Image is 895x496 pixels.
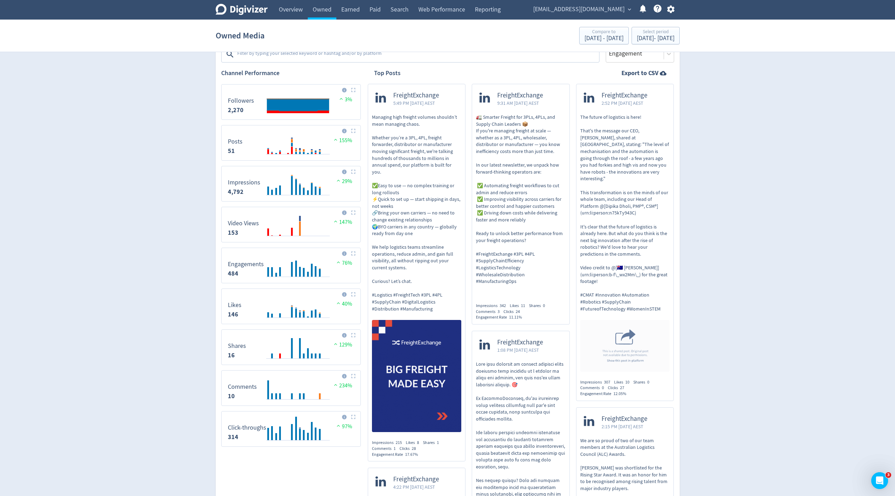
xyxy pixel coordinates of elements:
[228,147,235,155] strong: 51
[621,69,658,78] strong: Export to CSV
[602,415,647,423] span: FreightExchange
[228,424,266,432] dt: Click-throughs
[393,100,439,107] span: 5:49 PM [DATE] AEST
[372,446,400,452] div: Comments
[372,452,422,458] div: Engagement Rate
[335,423,352,430] span: 97%
[335,178,342,183] img: positive-performance.svg
[332,341,339,347] img: positive-performance.svg
[351,88,356,92] img: Placeholder
[576,84,674,373] a: FreightExchange2:52 PM [DATE] AESTThe future of logistics is here! That's the message our CEO, [P...
[351,374,356,378] img: Placeholder
[351,333,356,337] img: Placeholder
[633,379,653,385] div: Shares
[332,219,339,224] img: positive-performance.svg
[580,391,630,397] div: Engagement Rate
[351,169,356,174] img: Placeholder
[602,385,604,391] span: 0
[224,333,358,362] svg: Shares 16
[335,260,342,265] img: positive-performance.svg
[228,138,243,146] dt: Posts
[472,84,569,297] a: FreightExchange9:31 AM [DATE] AEST🚛 Smarter Freight for 3PLs, 4PLs, and Supply Chain Leaders 📦 If...
[476,303,510,309] div: Impressions
[620,385,624,391] span: 27
[509,314,522,320] span: 11.11%
[543,303,545,308] span: 0
[228,219,259,227] dt: Video Views
[224,414,358,444] svg: Click-throughs 314
[476,114,566,285] p: 🚛 Smarter Freight for 3PLs, 4PLs, and Supply Chain Leaders 📦 If you're managing freight at scale ...
[497,338,543,347] span: FreightExchange
[228,97,254,105] dt: Followers
[228,351,235,359] strong: 16
[221,69,361,78] h2: Channel Performance
[614,379,633,385] div: Likes
[580,114,670,312] p: The future of logistics is here! That's the message our CEO, [PERSON_NAME], shared at [GEOGRAPHIC...
[580,385,608,391] div: Comments
[533,4,625,15] span: [EMAIL_ADDRESS][DOMAIN_NAME]
[338,96,352,103] span: 3%
[423,440,443,446] div: Shares
[637,35,674,42] div: [DATE] - [DATE]
[393,92,439,100] span: FreightExchange
[372,114,462,312] p: Managing high freight volumes shouldn’t mean managing chaos. Whether you’re a 3PL, 4PL, freight f...
[406,440,423,446] div: Likes
[412,446,416,451] span: 28
[637,29,674,35] div: Select period
[224,87,358,117] svg: Followers 2,270
[584,35,624,42] div: [DATE] - [DATE]
[332,341,352,348] span: 129%
[531,4,633,15] button: [EMAIL_ADDRESS][DOMAIN_NAME]
[647,379,649,385] span: 0
[608,385,628,391] div: Clicks
[338,96,345,101] img: positive-performance.svg
[228,269,238,278] strong: 484
[228,383,257,391] dt: Comments
[224,128,358,158] svg: Posts 51
[626,6,633,13] span: expand_more
[580,320,670,371] img: Shared Post
[625,379,629,385] span: 10
[510,303,529,309] div: Likes
[400,446,420,452] div: Clicks
[351,415,356,419] img: Placeholder
[584,29,624,35] div: Compare to
[228,342,246,350] dt: Shares
[228,392,235,400] strong: 10
[335,300,342,306] img: positive-performance.svg
[580,379,614,385] div: Impressions
[228,188,244,196] strong: 4,792
[332,219,352,226] span: 147%
[500,303,506,308] span: 342
[521,303,525,308] span: 11
[516,309,520,314] span: 24
[224,169,358,198] svg: Impressions 4,792
[632,27,680,44] button: Select period[DATE]- [DATE]
[224,373,358,403] svg: Comments 10
[602,100,647,107] span: 2:52 PM [DATE] AEST
[417,440,419,445] span: 8
[393,475,439,483] span: FreightExchange
[228,301,241,309] dt: Likes
[224,292,358,321] svg: Likes 146
[602,423,647,430] span: 2:15 PM [DATE] AEST
[224,210,358,239] svg: Video Views 153
[351,251,356,256] img: Placeholder
[228,433,238,441] strong: 314
[228,260,264,268] dt: Engagements
[216,24,264,47] h1: Owned Media
[613,391,626,396] span: 12.05%
[332,137,352,144] span: 155%
[372,440,406,446] div: Impressions
[602,92,647,100] span: FreightExchange
[228,228,238,237] strong: 153
[604,379,610,385] span: 307
[332,137,339,142] img: positive-performance.svg
[886,472,891,478] span: 3
[351,210,356,215] img: Placeholder
[228,106,244,114] strong: 2,270
[476,314,526,320] div: Engagement Rate
[497,92,543,100] span: FreightExchange
[396,440,402,445] span: 215
[332,382,352,389] span: 234%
